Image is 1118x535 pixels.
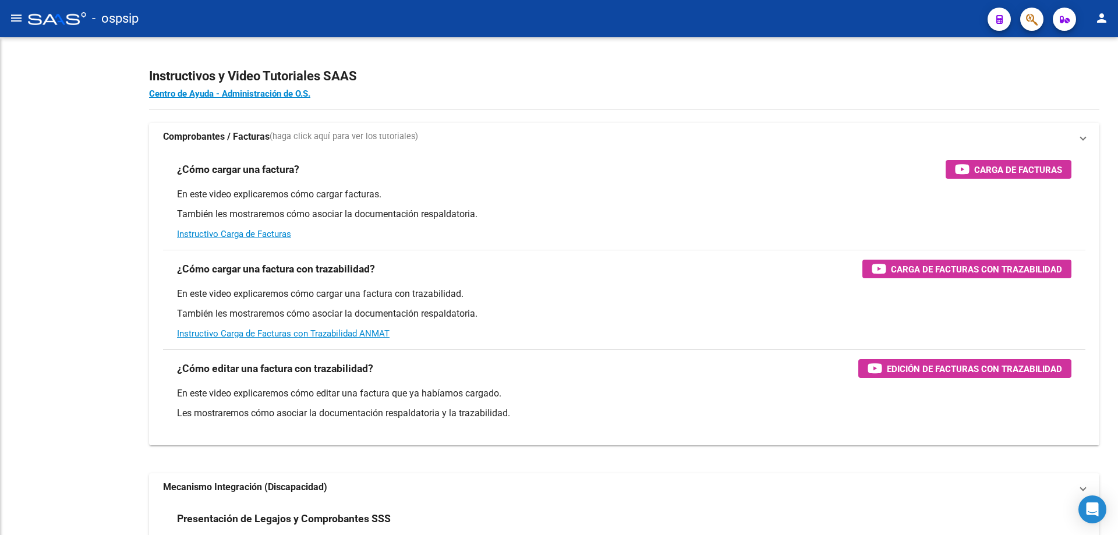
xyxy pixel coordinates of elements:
p: También les mostraremos cómo asociar la documentación respaldatoria. [177,208,1071,221]
p: Les mostraremos cómo asociar la documentación respaldatoria y la trazabilidad. [177,407,1071,420]
p: También les mostraremos cómo asociar la documentación respaldatoria. [177,307,1071,320]
span: Carga de Facturas con Trazabilidad [891,262,1062,277]
span: (haga click aquí para ver los tutoriales) [270,130,418,143]
p: En este video explicaremos cómo editar una factura que ya habíamos cargado. [177,387,1071,400]
span: Edición de Facturas con Trazabilidad [887,362,1062,376]
mat-icon: person [1095,11,1109,25]
span: - ospsip [92,6,139,31]
h3: ¿Cómo editar una factura con trazabilidad? [177,360,373,377]
button: Carga de Facturas [946,160,1071,179]
h2: Instructivos y Video Tutoriales SAAS [149,65,1099,87]
mat-icon: menu [9,11,23,25]
button: Carga de Facturas con Trazabilidad [862,260,1071,278]
h3: ¿Cómo cargar una factura con trazabilidad? [177,261,375,277]
a: Instructivo Carga de Facturas con Trazabilidad ANMAT [177,328,390,339]
div: Open Intercom Messenger [1078,495,1106,523]
h3: ¿Cómo cargar una factura? [177,161,299,178]
a: Centro de Ayuda - Administración de O.S. [149,88,310,99]
mat-expansion-panel-header: Mecanismo Integración (Discapacidad) [149,473,1099,501]
h3: Presentación de Legajos y Comprobantes SSS [177,511,391,527]
button: Edición de Facturas con Trazabilidad [858,359,1071,378]
div: Comprobantes / Facturas(haga click aquí para ver los tutoriales) [149,151,1099,445]
span: Carga de Facturas [974,162,1062,177]
p: En este video explicaremos cómo cargar una factura con trazabilidad. [177,288,1071,300]
mat-expansion-panel-header: Comprobantes / Facturas(haga click aquí para ver los tutoriales) [149,123,1099,151]
strong: Mecanismo Integración (Discapacidad) [163,481,327,494]
a: Instructivo Carga de Facturas [177,229,291,239]
p: En este video explicaremos cómo cargar facturas. [177,188,1071,201]
strong: Comprobantes / Facturas [163,130,270,143]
